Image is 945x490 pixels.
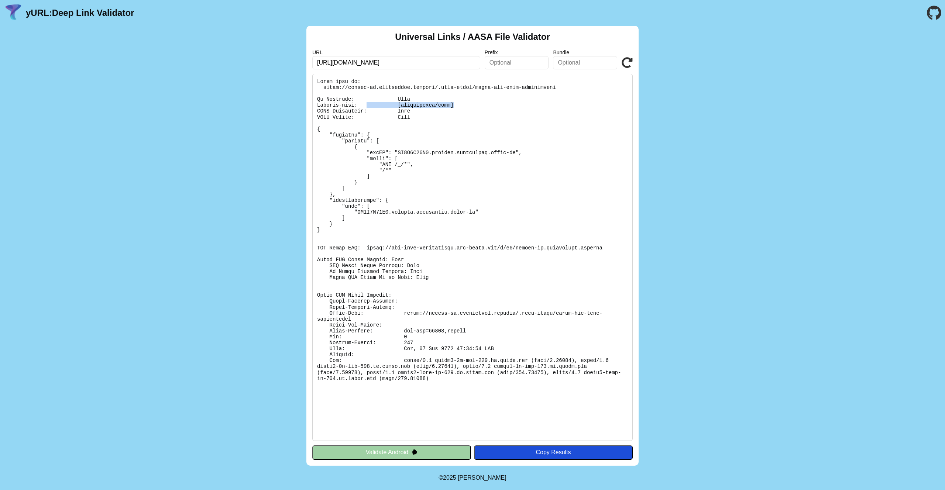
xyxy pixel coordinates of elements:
label: URL [312,49,480,55]
img: yURL Logo [4,3,23,23]
input: Optional [553,56,617,69]
pre: Lorem ipsu do: sitam://consec-ad.elitseddoe.tempori/.utla-etdol/magna-ali-enim-adminimveni Qu Nos... [312,74,633,441]
a: Michael Ibragimchayev's Personal Site [458,475,506,481]
span: 2025 [443,475,456,481]
button: Validate Android [312,445,471,459]
img: droidIcon.svg [411,449,417,455]
label: Prefix [485,49,549,55]
input: Required [312,56,480,69]
a: yURL:Deep Link Validator [26,8,134,18]
h2: Universal Links / AASA File Validator [395,32,550,42]
div: Copy Results [478,449,629,456]
footer: © [439,466,506,490]
input: Optional [485,56,549,69]
button: Copy Results [474,445,633,459]
label: Bundle [553,49,617,55]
